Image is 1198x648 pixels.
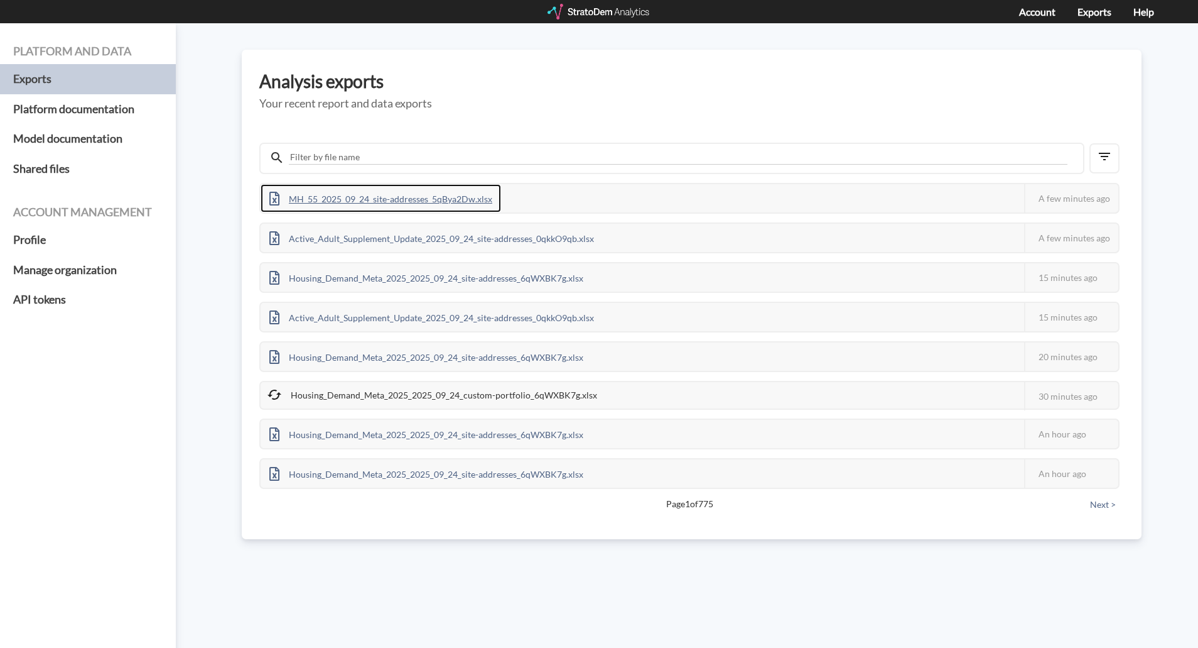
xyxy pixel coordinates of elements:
input: Filter by file name [289,150,1067,165]
div: Housing_Demand_Meta_2025_2025_09_24_site-addresses_6qWXBK7g.xlsx [261,420,592,448]
div: MH_55_2025_09_24_site-addresses_5qBya2Dw.xlsx [261,184,501,212]
h5: Your recent report and data exports [259,97,1124,110]
a: Exports [1077,6,1111,18]
div: Housing_Demand_Meta_2025_2025_09_24_site-addresses_6qWXBK7g.xlsx [261,459,592,488]
a: Housing_Demand_Meta_2025_2025_09_24_site-addresses_6qWXBK7g.xlsx [261,271,592,282]
div: 15 minutes ago [1024,303,1118,331]
div: Active_Adult_Supplement_Update_2025_09_24_site-addresses_0qkkO9qb.xlsx [261,224,603,252]
div: A few minutes ago [1024,224,1118,252]
a: Platform documentation [13,94,163,124]
a: Model documentation [13,124,163,154]
a: Housing_Demand_Meta_2025_2025_09_24_site-addresses_6qWXBK7g.xlsx [261,427,592,438]
a: Active_Adult_Supplement_Update_2025_09_24_site-addresses_0qkkO9qb.xlsx [261,231,603,242]
a: Profile [13,225,163,255]
h3: Analysis exports [259,72,1124,91]
a: Help [1133,6,1154,18]
a: MH_55_2025_09_24_site-addresses_5qBya2Dw.xlsx [261,192,501,202]
a: Active_Adult_Supplement_Update_2025_09_24_site-addresses_0qkkO9qb.xlsx [261,310,603,321]
div: 30 minutes ago [1024,382,1118,410]
a: Manage organization [13,255,163,285]
div: Housing_Demand_Meta_2025_2025_09_24_site-addresses_6qWXBK7g.xlsx [261,263,592,292]
a: Account [1019,6,1055,18]
div: Housing_Demand_Meta_2025_2025_09_24_custom-portfolio_6qWXBK7g.xlsx [261,382,606,409]
div: Housing_Demand_Meta_2025_2025_09_24_site-addresses_6qWXBK7g.xlsx [261,343,592,371]
span: Page 1 of 775 [303,498,1076,510]
a: API tokens [13,285,163,315]
a: Exports [13,64,163,94]
h4: Account management [13,206,163,219]
a: Shared files [13,154,163,184]
h4: Platform and data [13,45,163,58]
div: An hour ago [1024,459,1118,488]
button: Next > [1086,498,1120,512]
div: 20 minutes ago [1024,343,1118,371]
div: Active_Adult_Supplement_Update_2025_09_24_site-addresses_0qkkO9qb.xlsx [261,303,603,331]
div: A few minutes ago [1024,184,1118,212]
a: Housing_Demand_Meta_2025_2025_09_24_site-addresses_6qWXBK7g.xlsx [261,467,592,478]
div: An hour ago [1024,420,1118,448]
a: Housing_Demand_Meta_2025_2025_09_24_site-addresses_6qWXBK7g.xlsx [261,350,592,361]
div: 15 minutes ago [1024,263,1118,292]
